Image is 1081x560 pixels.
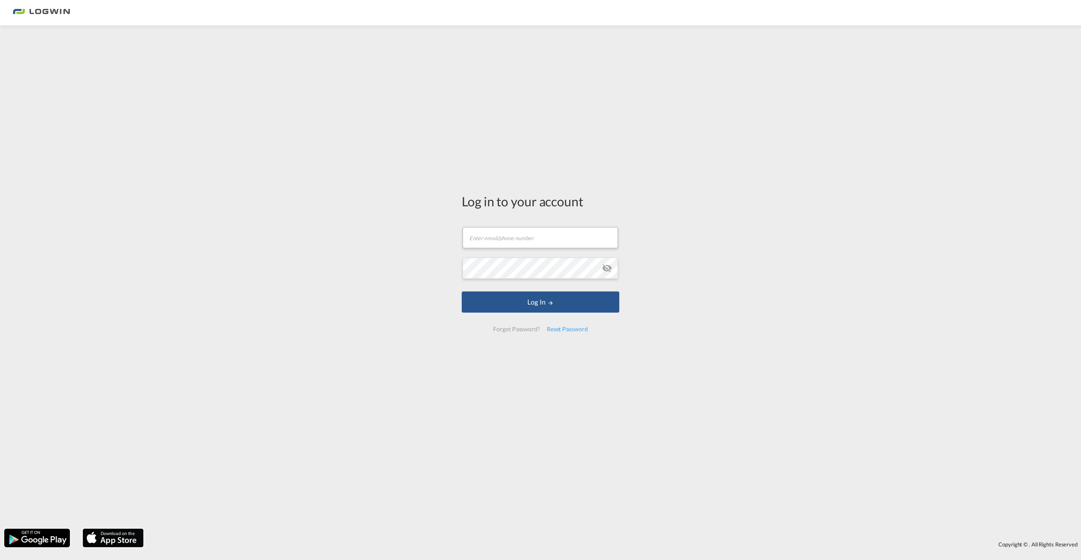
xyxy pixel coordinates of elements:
div: Forgot Password? [490,322,543,337]
input: Enter email/phone number [463,227,618,248]
md-icon: icon-eye-off [602,263,612,273]
img: apple.png [82,528,144,548]
img: google.png [3,528,71,548]
div: Copyright © . All Rights Reserved [148,537,1081,552]
div: Log in to your account [462,192,619,210]
button: LOGIN [462,291,619,313]
div: Reset Password [543,322,591,337]
img: 2761ae10d95411efa20a1f5e0282d2d7.png [13,3,70,22]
